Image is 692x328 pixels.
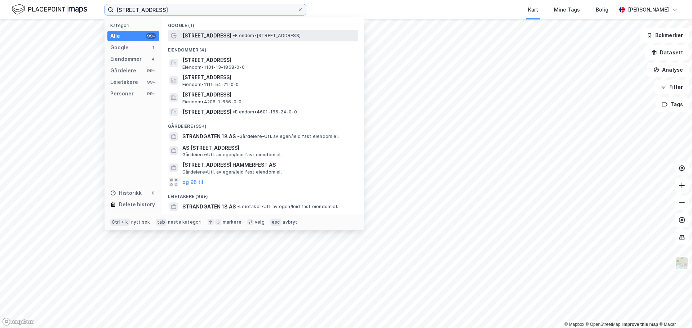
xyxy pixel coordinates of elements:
[182,56,355,64] span: [STREET_ADDRESS]
[622,322,658,327] a: Improve this map
[237,134,339,139] span: Gårdeiere • Utl. av egen/leid fast eiendom el.
[270,219,281,226] div: esc
[182,73,355,82] span: [STREET_ADDRESS]
[237,134,239,139] span: •
[110,89,134,98] div: Personer
[182,90,355,99] span: [STREET_ADDRESS]
[182,144,355,152] span: AS [STREET_ADDRESS]
[110,189,142,197] div: Historikk
[146,91,156,96] div: 99+
[564,322,584,327] a: Mapbox
[182,178,203,187] button: og 96 til
[283,219,297,225] div: avbryt
[182,152,282,158] span: Gårdeiere • Utl. av egen/leid fast eiendom el.
[110,66,136,75] div: Gårdeiere
[168,219,202,225] div: neste kategori
[233,33,235,38] span: •
[223,219,241,225] div: markere
[645,45,689,60] button: Datasett
[233,109,297,115] span: Eiendom • 4601-165-24-0-0
[596,5,608,14] div: Bolig
[131,219,150,225] div: nytt søk
[110,55,142,63] div: Eiendommer
[110,43,129,52] div: Google
[146,79,156,85] div: 99+
[12,3,87,16] img: logo.f888ab2527a4732fd821a326f86c7f29.svg
[110,32,120,40] div: Alle
[150,190,156,196] div: 0
[110,23,159,28] div: Kategori
[150,56,156,62] div: 4
[554,5,580,14] div: Mine Tags
[2,318,34,326] a: Mapbox homepage
[114,4,297,15] input: Søk på adresse, matrikkel, gårdeiere, leietakere eller personer
[233,109,235,114] span: •
[656,293,692,328] iframe: Chat Widget
[182,202,236,211] span: STRANDGATEN 18 AS
[655,80,689,94] button: Filter
[110,78,138,86] div: Leietakere
[162,188,364,201] div: Leietakere (99+)
[146,33,156,39] div: 99+
[237,204,239,209] span: •
[656,293,692,328] div: Kontrollprogram for chat
[162,118,364,131] div: Gårdeiere (99+)
[586,322,621,327] a: OpenStreetMap
[656,97,689,112] button: Tags
[237,204,338,210] span: Leietaker • Utl. av egen/leid fast eiendom el.
[182,132,236,141] span: STRANDGATEN 18 AS
[162,41,364,54] div: Eiendommer (4)
[528,5,538,14] div: Kart
[182,169,282,175] span: Gårdeiere • Utl. av egen/leid fast eiendom el.
[233,33,301,39] span: Eiendom • [STREET_ADDRESS]
[675,256,689,270] img: Z
[182,82,239,87] span: Eiendom • 1111-54-21-0-0
[162,17,364,30] div: Google (1)
[146,68,156,73] div: 99+
[156,219,167,226] div: tab
[110,219,130,226] div: Ctrl + k
[150,45,156,50] div: 1
[182,161,355,169] span: [STREET_ADDRESS] HAMMERFEST AS
[119,200,155,209] div: Delete history
[647,63,689,77] button: Analyse
[182,99,241,105] span: Eiendom • 4206-1-656-0-0
[182,108,231,116] span: [STREET_ADDRESS]
[640,28,689,42] button: Bokmerker
[182,31,231,40] span: [STREET_ADDRESS]
[182,64,245,70] span: Eiendom • 1101-13-1868-0-0
[628,5,669,14] div: [PERSON_NAME]
[255,219,265,225] div: velg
